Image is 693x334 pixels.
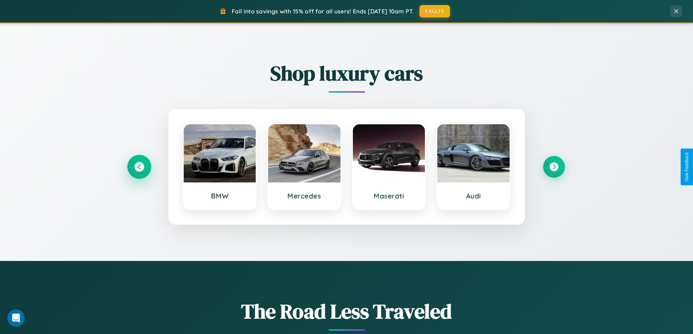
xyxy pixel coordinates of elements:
[128,297,565,325] h1: The Road Less Traveled
[7,309,25,327] iframe: Intercom live chat
[191,192,249,200] h3: BMW
[232,8,414,15] span: Fall into savings with 15% off for all users! Ends [DATE] 10am PT.
[275,192,333,200] h3: Mercedes
[684,152,689,182] div: Give Feedback
[128,59,565,87] h2: Shop luxury cars
[445,192,502,200] h3: Audi
[419,5,450,17] button: FALL15
[360,192,418,200] h3: Maserati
